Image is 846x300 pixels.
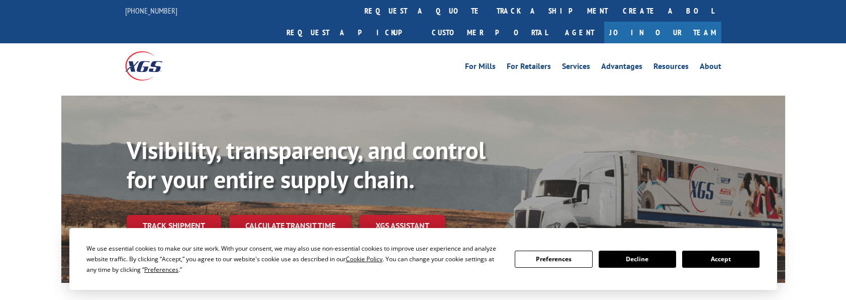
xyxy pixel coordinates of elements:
a: Request a pickup [279,22,424,43]
b: Visibility, transparency, and control for your entire supply chain. [127,134,486,195]
a: Agent [555,22,604,43]
button: Preferences [515,251,592,268]
a: Resources [653,62,689,73]
span: Cookie Policy [346,255,383,263]
span: Preferences [144,265,178,274]
a: About [700,62,721,73]
div: Cookie Consent Prompt [69,228,777,290]
a: For Retailers [507,62,551,73]
a: Customer Portal [424,22,555,43]
a: [PHONE_NUMBER] [125,6,177,16]
a: For Mills [465,62,496,73]
button: Accept [682,251,760,268]
a: XGS ASSISTANT [359,215,445,237]
a: Services [562,62,590,73]
button: Decline [599,251,676,268]
a: Track shipment [127,215,221,236]
a: Advantages [601,62,642,73]
a: Join Our Team [604,22,721,43]
div: We use essential cookies to make our site work. With your consent, we may also use non-essential ... [86,243,503,275]
a: Calculate transit time [229,215,351,237]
